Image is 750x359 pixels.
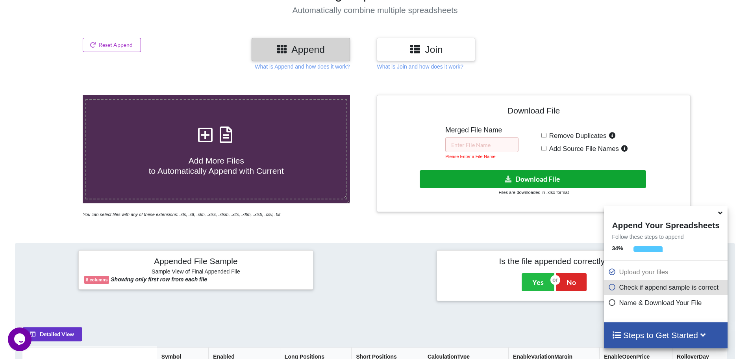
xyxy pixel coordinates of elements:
[8,327,33,351] iframe: chat widget
[445,137,519,152] input: Enter File Name
[443,256,666,266] h4: Is the file appended correctly?
[83,38,141,52] button: Reset Append
[445,154,495,159] small: Please Enter a File Name
[111,276,207,283] b: Showing only first row from each file
[86,277,107,282] b: 8 columns
[522,273,554,291] button: Yes
[83,212,280,217] i: You can select files with any of these extensions: .xls, .xlt, .xlm, .xlsx, .xlsm, .xltx, .xltm, ...
[608,298,725,308] p: Name & Download Your File
[257,44,344,55] h3: Append
[498,190,569,195] small: Files are downloaded in .xlsx format
[149,156,284,175] span: Add More Files to Automatically Append with Current
[604,218,727,230] h4: Append Your Spreadsheets
[383,101,684,123] h4: Download File
[377,63,463,71] p: What is Join and how does it work?
[608,283,725,292] p: Check if append sample is correct
[383,44,469,55] h3: Join
[84,268,307,276] h6: Sample View of Final Appended File
[420,170,646,188] button: Download File
[546,145,619,153] span: Add Source File Names
[556,273,587,291] button: No
[255,63,350,71] p: What is Append and how does it work?
[608,267,725,277] p: Upload your files
[84,256,307,267] h4: Appended File Sample
[22,327,82,341] button: Detailed View
[604,233,727,241] p: Follow these steps to append
[612,330,719,340] h4: Steps to Get Started
[612,245,623,251] b: 34 %
[445,126,519,134] h5: Merged File Name
[546,132,607,140] span: Remove Duplicates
